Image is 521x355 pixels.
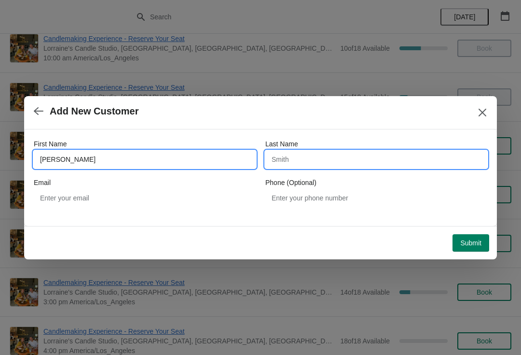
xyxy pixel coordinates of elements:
input: Enter your phone number [265,189,487,207]
input: Enter your email [34,189,256,207]
span: Submit [460,239,481,247]
label: Last Name [265,139,298,149]
button: Submit [452,234,489,252]
label: Email [34,178,51,187]
button: Close [474,104,491,121]
label: Phone (Optional) [265,178,316,187]
input: Smith [265,151,487,168]
label: First Name [34,139,67,149]
input: John [34,151,256,168]
h2: Add New Customer [50,106,138,117]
